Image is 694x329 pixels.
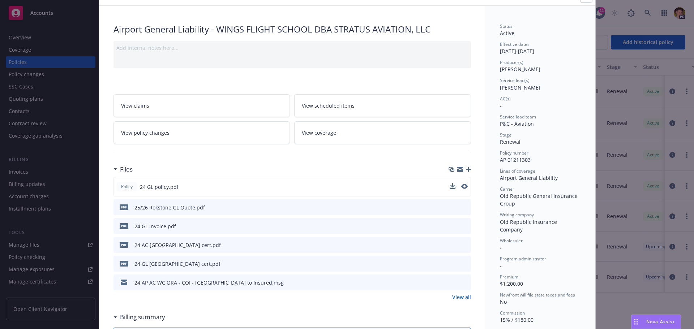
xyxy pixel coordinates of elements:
span: Lines of coverage [500,168,535,174]
a: View scheduled items [294,94,471,117]
span: pdf [120,242,128,247]
div: Billing summary [113,312,165,322]
button: preview file [462,241,468,249]
span: Renewal [500,138,520,145]
div: Files [113,165,133,174]
span: Newfront will file state taxes and fees [500,292,575,298]
span: Service lead team [500,114,536,120]
div: 24 GL invoice.pdf [134,222,176,230]
div: 24 GL [GEOGRAPHIC_DATA] cert.pdf [134,260,220,268]
div: 24 AP AC WC ORA - COI - [GEOGRAPHIC_DATA] to Insured.msg [134,279,284,286]
span: Airport General Liability [500,174,558,181]
h3: Billing summary [120,312,165,322]
div: Add internal notes here... [116,44,468,52]
span: pdf [120,261,128,266]
a: View claims [113,94,290,117]
button: download file [450,204,456,211]
button: download file [450,241,456,249]
a: View coverage [294,121,471,144]
span: AC(s) [500,96,511,102]
h3: Files [120,165,133,174]
span: Old Republic Insurance Company [500,218,558,233]
div: Drag to move [631,315,641,329]
span: Policy number [500,150,528,156]
span: Nova Assist [646,319,675,325]
a: View all [452,293,471,301]
div: 24 AC [GEOGRAPHIC_DATA] cert.pdf [134,241,221,249]
span: $1,200.00 [500,280,523,287]
span: Status [500,23,513,29]
span: 24 GL policy.pdf [140,183,179,191]
button: download file [450,183,455,191]
span: View claims [121,102,149,109]
div: Airport General Liability - WINGS FLIGHT SCHOOL DBA STRATUS AVIATION, LLC [113,23,471,35]
span: Commission [500,310,525,316]
span: pdf [120,223,128,229]
button: download file [450,279,456,286]
span: AP 01211303 [500,156,531,163]
span: - [500,262,502,269]
span: View policy changes [121,129,170,137]
button: download file [450,260,456,268]
span: [PERSON_NAME] [500,84,540,91]
span: Writing company [500,212,534,218]
button: Nova Assist [631,315,681,329]
span: pdf [120,204,128,210]
span: [PERSON_NAME] [500,66,540,73]
button: preview file [462,222,468,230]
a: View policy changes [113,121,290,144]
span: Wholesaler [500,238,523,244]
span: Stage [500,132,511,138]
span: Old Republic General Insurance Group [500,192,579,207]
button: download file [450,222,456,230]
span: Service lead(s) [500,77,530,83]
span: View coverage [302,129,336,137]
button: download file [450,183,455,189]
button: preview file [462,260,468,268]
span: Effective dates [500,41,530,47]
span: Premium [500,274,518,280]
span: - [500,102,502,109]
div: [DATE] - [DATE] [500,41,581,55]
div: 25/26 Rokstone GL Quote.pdf [134,204,205,211]
span: View scheduled items [302,102,355,109]
span: Policy [120,183,134,190]
span: No [500,298,507,305]
button: preview file [462,204,468,211]
span: - [500,244,502,251]
button: preview file [461,184,468,189]
span: Carrier [500,186,514,192]
span: Producer(s) [500,59,523,65]
button: preview file [462,279,468,286]
span: Active [500,30,514,36]
span: Program administrator [500,256,546,262]
span: P&C - Aviation [500,120,534,127]
button: preview file [461,183,468,191]
span: 15% / $180.00 [500,316,534,323]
